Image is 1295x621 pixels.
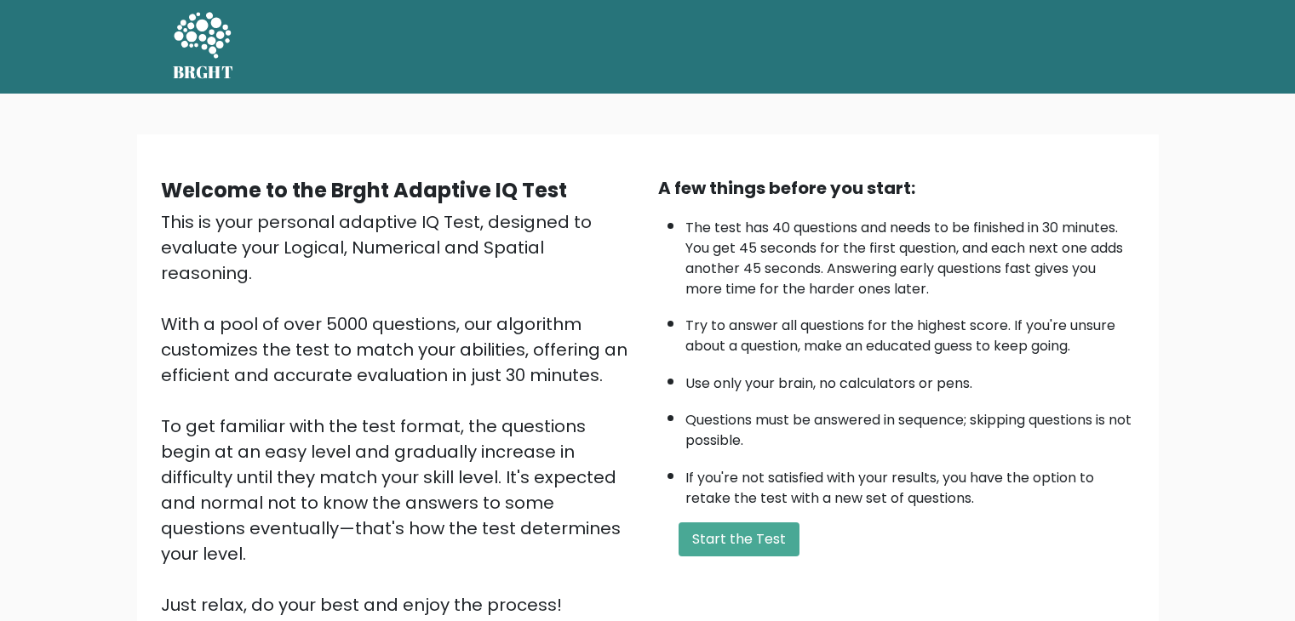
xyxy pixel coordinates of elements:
[173,62,234,83] h5: BRGHT
[685,209,1135,299] li: The test has 40 questions and needs to be finished in 30 minutes. You get 45 seconds for the firs...
[685,402,1135,451] li: Questions must be answered in sequence; skipping questions is not possible.
[685,307,1135,356] li: Try to answer all questions for the highest score. If you're unsure about a question, make an edu...
[161,176,567,204] b: Welcome to the Brght Adaptive IQ Test
[679,522,799,556] button: Start the Test
[161,209,638,618] div: This is your personal adaptive IQ Test, designed to evaluate your Logical, Numerical and Spatial ...
[173,7,234,87] a: BRGHT
[658,175,1135,201] div: A few things before you start:
[685,365,1135,394] li: Use only your brain, no calculators or pens.
[685,459,1135,509] li: If you're not satisfied with your results, you have the option to retake the test with a new set ...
